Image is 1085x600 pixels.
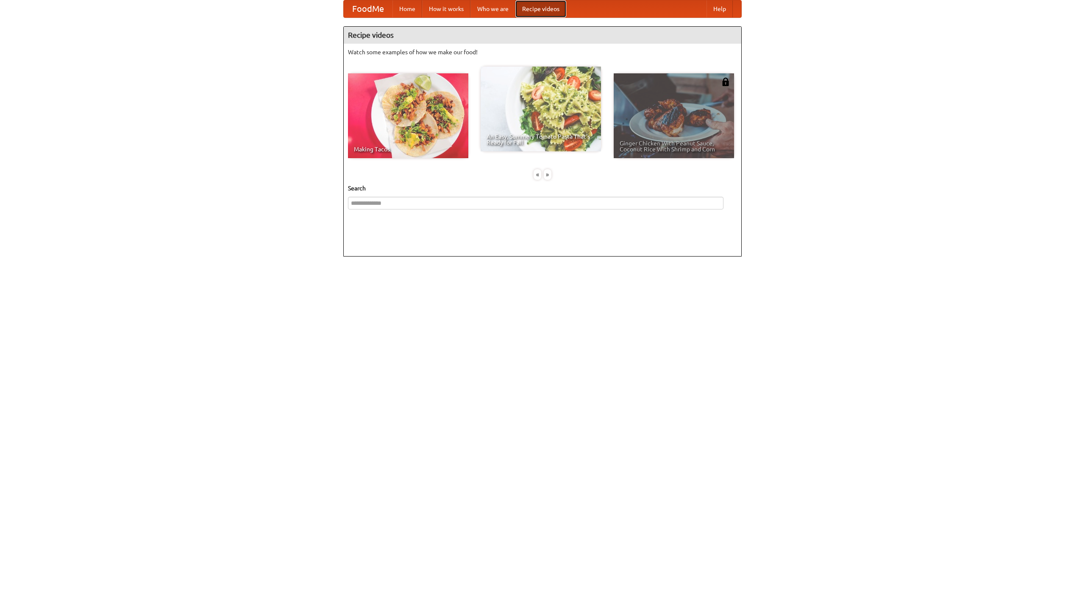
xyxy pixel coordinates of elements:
a: Help [707,0,733,17]
a: Home [392,0,422,17]
h5: Search [348,184,737,193]
img: 483408.png [721,78,730,86]
div: « [534,169,541,180]
a: Who we are [470,0,515,17]
a: Making Tacos [348,73,468,158]
a: An Easy, Summery Tomato Pasta That's Ready for Fall [481,67,601,151]
span: An Easy, Summery Tomato Pasta That's Ready for Fall [487,134,595,145]
p: Watch some examples of how we make our food! [348,48,737,56]
a: Recipe videos [515,0,566,17]
h4: Recipe videos [344,27,741,44]
div: » [544,169,551,180]
span: Making Tacos [354,146,462,152]
a: FoodMe [344,0,392,17]
a: How it works [422,0,470,17]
